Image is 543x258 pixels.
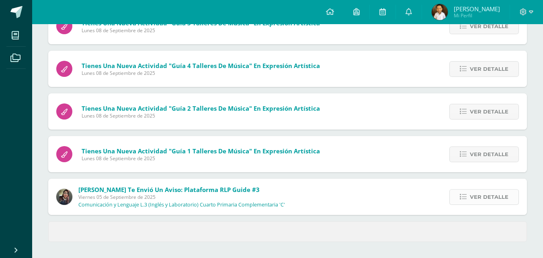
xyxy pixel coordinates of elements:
span: Ver detalle [470,104,508,119]
span: Lunes 08 de Septiembre de 2025 [82,27,320,34]
span: Ver detalle [470,147,508,162]
span: [PERSON_NAME] [454,5,500,13]
span: Tienes una nueva actividad "Guía 4 talleres de Música" En Expresión Artística [82,62,320,70]
span: Viernes 05 de Septiembre de 2025 [78,194,285,200]
p: Comunicación y Lenguaje L.3 (Inglés y Laboratorio) Cuarto Primaria Complementaria 'C' [78,202,285,208]
span: Ver detalle [470,190,508,204]
img: 8a2cb1be6816902ff704d5e660a3a593.png [432,4,448,20]
span: Lunes 08 de Septiembre de 2025 [82,70,320,76]
span: Tienes una nueva actividad "Guía 2 talleres de Música" En Expresión Artística [82,104,320,112]
span: Mi Perfil [454,12,500,19]
span: Lunes 08 de Septiembre de 2025 [82,155,320,162]
span: Ver detalle [470,62,508,76]
span: Tienes una nueva actividad "Guía 1 talleres de Música" En Expresión Artística [82,147,320,155]
span: Lunes 08 de Septiembre de 2025 [82,112,320,119]
img: f727c7009b8e908c37d274233f9e6ae1.png [56,189,72,205]
span: Ver detalle [470,19,508,34]
span: [PERSON_NAME] te envió un aviso: Plataforma RLP Guide #3 [78,186,260,194]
